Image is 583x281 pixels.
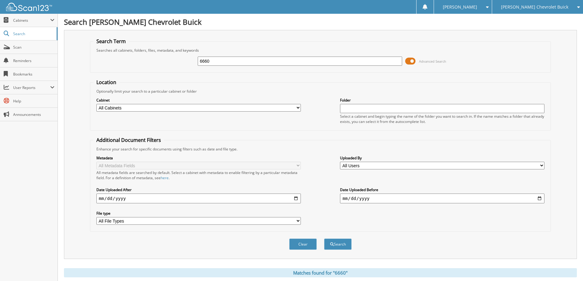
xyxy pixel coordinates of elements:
[96,194,301,203] input: start
[96,155,301,161] label: Metadata
[93,137,164,143] legend: Additional Document Filters
[340,194,544,203] input: end
[161,175,169,180] a: here
[340,187,544,192] label: Date Uploaded Before
[340,98,544,103] label: Folder
[13,18,50,23] span: Cabinets
[96,187,301,192] label: Date Uploaded After
[64,17,577,27] h1: Search [PERSON_NAME] Chevrolet Buick
[13,31,54,36] span: Search
[501,5,568,9] span: [PERSON_NAME] Chevrolet Buick
[96,170,301,180] div: All metadata fields are searched by default. Select a cabinet with metadata to enable filtering b...
[13,98,54,104] span: Help
[340,155,544,161] label: Uploaded By
[93,146,547,152] div: Enhance your search for specific documents using filters such as date and file type.
[340,114,544,124] div: Select a cabinet and begin typing the name of the folder you want to search in. If the name match...
[324,238,352,250] button: Search
[13,45,54,50] span: Scan
[289,238,317,250] button: Clear
[64,268,577,277] div: Matches found for "6660"
[96,211,301,216] label: File type
[13,112,54,117] span: Announcements
[13,58,54,63] span: Reminders
[443,5,477,9] span: [PERSON_NAME]
[13,72,54,77] span: Bookmarks
[419,59,446,64] span: Advanced Search
[96,98,301,103] label: Cabinet
[6,3,52,11] img: scan123-logo-white.svg
[93,38,129,45] legend: Search Term
[93,89,547,94] div: Optionally limit your search to a particular cabinet or folder
[93,48,547,53] div: Searches all cabinets, folders, files, metadata, and keywords
[13,85,50,90] span: User Reports
[93,79,119,86] legend: Location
